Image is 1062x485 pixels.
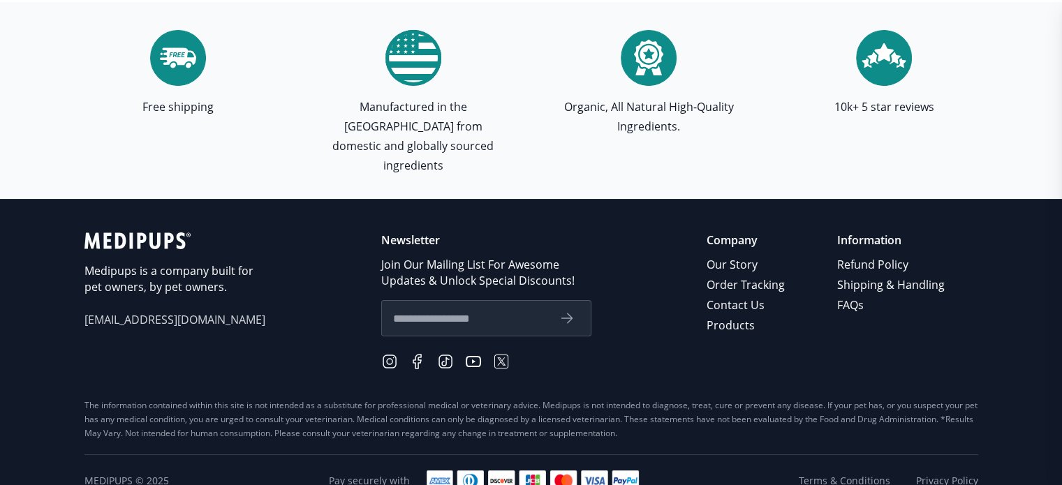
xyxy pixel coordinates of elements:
p: Information [837,232,947,248]
a: Our Story [707,255,787,275]
a: Refund Policy [837,255,947,275]
p: Company [707,232,787,248]
p: Medipups is a company built for pet owners, by pet owners. [84,263,266,295]
a: FAQs [837,295,947,315]
div: The information contained within this site is not intended as a substitute for professional medic... [84,398,978,440]
a: Order Tracking [707,275,787,295]
a: Products [707,315,787,336]
p: Newsletter [381,232,591,248]
p: 10k+ 5 star reviews [834,97,934,117]
p: Join Our Mailing List For Awesome Updates & Unlock Special Discounts! [381,257,591,289]
p: Free shipping [142,97,214,117]
p: Organic, All Natural High-Quality Ingredients. [555,97,742,136]
p: Manufactured in the [GEOGRAPHIC_DATA] from domestic and globally sourced ingredients [320,97,507,175]
a: Contact Us [707,295,787,315]
a: Shipping & Handling [837,275,947,295]
span: [EMAIL_ADDRESS][DOMAIN_NAME] [84,312,266,328]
